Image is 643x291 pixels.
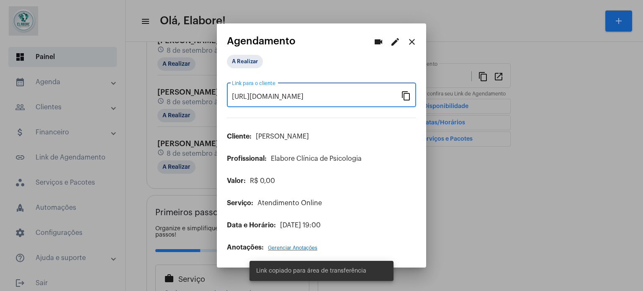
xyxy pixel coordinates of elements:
span: Atendimento Online [257,200,322,206]
span: Cliente: [227,133,252,140]
span: Serviço: [227,200,253,206]
span: Agendamento [227,36,296,46]
span: Data e Horário: [227,222,276,229]
mat-icon: videocam [373,37,383,47]
mat-chip: A Realizar [227,55,263,68]
span: Gerenciar Anotações [268,245,317,250]
span: Valor: [227,178,246,184]
span: [DATE] 19:00 [280,222,321,229]
span: Link copiado para área de transferência [256,267,366,275]
span: [PERSON_NAME] [256,133,309,140]
span: Anotações: [227,244,264,251]
mat-icon: edit [390,37,400,47]
span: Elabore Clínica de Psicologia [271,155,362,162]
input: Link [232,93,401,100]
span: R$ 0,00 [250,178,275,184]
mat-icon: close [407,37,417,47]
span: Profissional: [227,155,267,162]
mat-icon: content_copy [401,90,411,100]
